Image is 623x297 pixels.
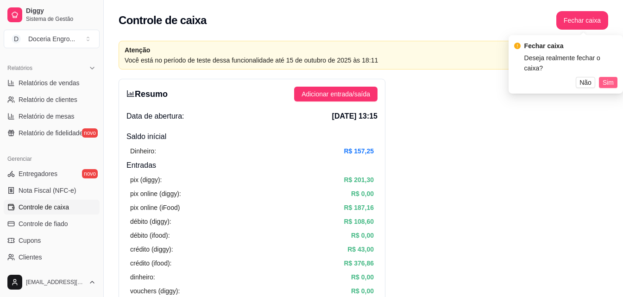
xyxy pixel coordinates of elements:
[19,95,77,104] span: Relatório de clientes
[126,131,378,142] h4: Saldo inícial
[130,202,180,213] article: pix online (iFood)
[579,77,592,88] span: Não
[4,166,100,181] a: Entregadoresnovo
[524,53,617,73] div: Deseja realmente fechar o caixa?
[4,216,100,231] a: Controle de fiado
[4,92,100,107] a: Relatório de clientes
[514,43,521,49] span: exclamation-circle
[332,111,378,122] span: [DATE] 13:15
[130,286,180,296] article: vouchers (diggy):
[7,64,32,72] span: Relatórios
[130,258,171,268] article: crédito (ifood):
[125,45,557,55] article: Atenção
[19,169,57,178] span: Entregadores
[4,183,100,198] a: Nota Fiscal (NFC-e)
[19,202,69,212] span: Controle de caixa
[4,109,100,124] a: Relatório de mesas
[351,286,374,296] article: R$ 0,00
[130,189,181,199] article: pix online (diggy):
[19,253,42,262] span: Clientes
[344,258,374,268] article: R$ 376,86
[351,272,374,282] article: R$ 0,00
[126,111,184,122] span: Data de abertura:
[4,126,100,140] a: Relatório de fidelidadenovo
[302,89,370,99] span: Adicionar entrada/saída
[347,244,374,254] article: R$ 43,00
[4,250,100,265] a: Clientes
[351,230,374,240] article: R$ 0,00
[126,88,168,101] h3: Resumo
[19,128,83,138] span: Relatório de fidelidade
[4,152,100,166] div: Gerenciar
[130,244,173,254] article: crédito (diggy):
[4,4,100,26] a: DiggySistema de Gestão
[576,77,595,88] button: Não
[4,30,100,48] button: Select a team
[130,272,155,282] article: dinheiro:
[4,233,100,248] a: Cupons
[19,112,75,121] span: Relatório de mesas
[351,189,374,199] article: R$ 0,00
[26,278,85,286] span: [EMAIL_ADDRESS][DOMAIN_NAME]
[4,76,100,90] a: Relatórios de vendas
[344,202,374,213] article: R$ 187,16
[126,89,135,98] span: bar-chart
[603,77,614,88] span: Sim
[344,175,374,185] article: R$ 201,30
[130,146,156,156] article: Dinheiro:
[119,13,207,28] h2: Controle de caixa
[130,230,170,240] article: débito (ifood):
[19,78,80,88] span: Relatórios de vendas
[126,160,378,171] h4: Entradas
[28,34,75,44] div: Doceria Engro ...
[599,77,617,88] button: Sim
[130,216,171,227] article: débito (diggy):
[19,236,41,245] span: Cupons
[19,186,76,195] span: Nota Fiscal (NFC-e)
[26,7,96,15] span: Diggy
[4,271,100,293] button: [EMAIL_ADDRESS][DOMAIN_NAME]
[524,41,617,51] div: Fechar caixa
[12,34,21,44] span: D
[26,15,96,23] span: Sistema de Gestão
[125,55,557,65] article: Você está no período de teste dessa funcionalidade até 15 de outubro de 2025 às 18:11
[556,11,608,30] button: Fechar caixa
[130,175,162,185] article: pix (diggy):
[344,146,374,156] article: R$ 157,25
[344,216,374,227] article: R$ 108,60
[294,87,378,101] button: Adicionar entrada/saída
[4,266,100,281] a: Estoque
[19,219,68,228] span: Controle de fiado
[4,200,100,215] a: Controle de caixa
